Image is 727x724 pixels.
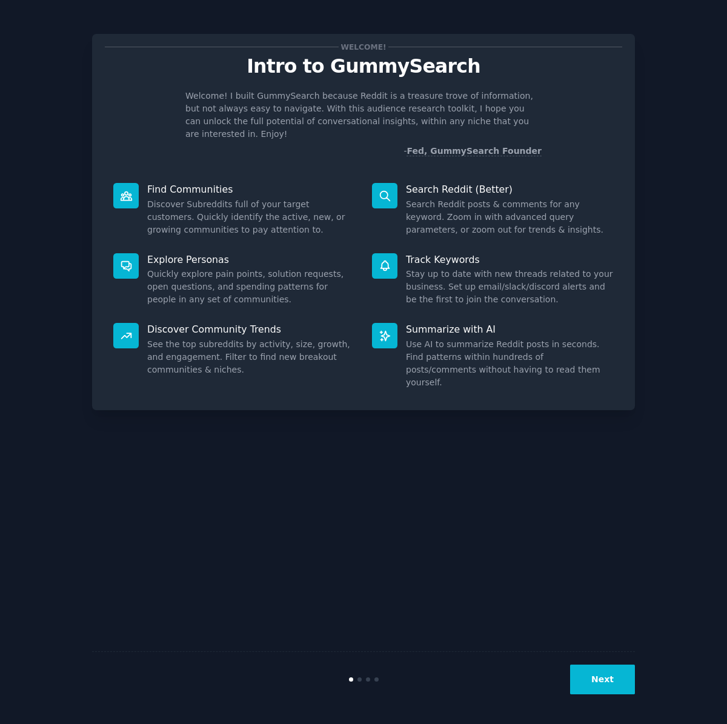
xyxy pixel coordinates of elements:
[339,41,388,53] span: Welcome!
[105,56,622,77] p: Intro to GummySearch
[406,198,614,236] dd: Search Reddit posts & comments for any keyword. Zoom in with advanced query parameters, or zoom o...
[147,183,355,196] p: Find Communities
[406,268,614,306] dd: Stay up to date with new threads related to your business. Set up email/slack/discord alerts and ...
[185,90,542,141] p: Welcome! I built GummySearch because Reddit is a treasure trove of information, but not always ea...
[406,338,614,389] dd: Use AI to summarize Reddit posts in seconds. Find patterns within hundreds of posts/comments with...
[147,338,355,376] dd: See the top subreddits by activity, size, growth, and engagement. Filter to find new breakout com...
[406,323,614,336] p: Summarize with AI
[407,146,542,156] a: Fed, GummySearch Founder
[570,665,635,694] button: Next
[403,145,542,158] div: -
[147,268,355,306] dd: Quickly explore pain points, solution requests, open questions, and spending patterns for people ...
[406,183,614,196] p: Search Reddit (Better)
[147,198,355,236] dd: Discover Subreddits full of your target customers. Quickly identify the active, new, or growing c...
[147,323,355,336] p: Discover Community Trends
[406,253,614,266] p: Track Keywords
[147,253,355,266] p: Explore Personas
